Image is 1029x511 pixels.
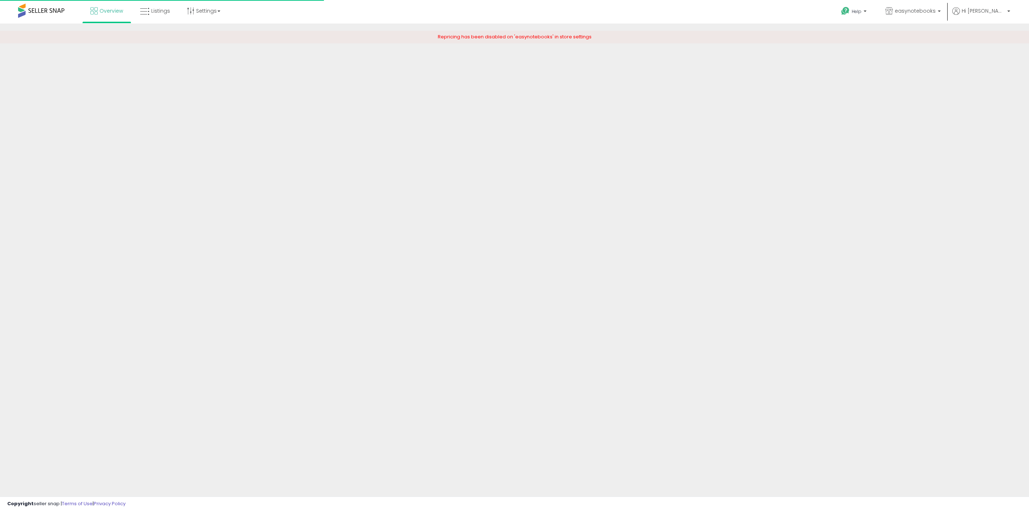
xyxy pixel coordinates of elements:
span: Overview [99,7,123,14]
span: Repricing has been disabled on 'easynotebooks' in store settings [438,33,592,40]
a: Hi [PERSON_NAME] [952,7,1010,24]
span: Hi [PERSON_NAME] [962,7,1005,14]
span: easynotebooks [895,7,936,14]
span: Listings [151,7,170,14]
i: Get Help [841,7,850,16]
span: Help [852,8,861,14]
a: Help [835,1,874,24]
